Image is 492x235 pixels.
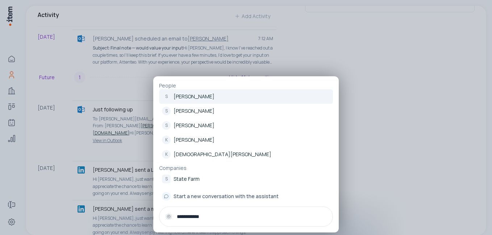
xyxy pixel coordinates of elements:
div: S [162,121,171,130]
div: K [162,150,171,159]
div: S [162,92,171,101]
div: S [162,107,171,115]
p: Companies [159,164,333,172]
div: S [162,175,171,183]
p: [PERSON_NAME] [174,93,214,100]
a: S[PERSON_NAME] [159,118,333,133]
div: PeopleS[PERSON_NAME]S[PERSON_NAME]S[PERSON_NAME]K[PERSON_NAME]K[DEMOGRAPHIC_DATA][PERSON_NAME]Com... [153,76,339,232]
a: K[DEMOGRAPHIC_DATA][PERSON_NAME] [159,147,333,162]
a: K[PERSON_NAME] [159,133,333,147]
p: [PERSON_NAME] [174,136,214,144]
p: State Farm [174,175,200,183]
p: People [159,82,333,89]
a: S[PERSON_NAME] [159,104,333,118]
a: SState Farm [159,172,333,186]
p: [DEMOGRAPHIC_DATA][PERSON_NAME] [174,151,271,158]
div: K [162,136,171,144]
button: Start a new conversation with the assistant [159,189,333,204]
p: [PERSON_NAME] [174,122,214,129]
a: S[PERSON_NAME] [159,89,333,104]
p: [PERSON_NAME] [174,107,214,115]
span: Start a new conversation with the assistant [174,193,279,200]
